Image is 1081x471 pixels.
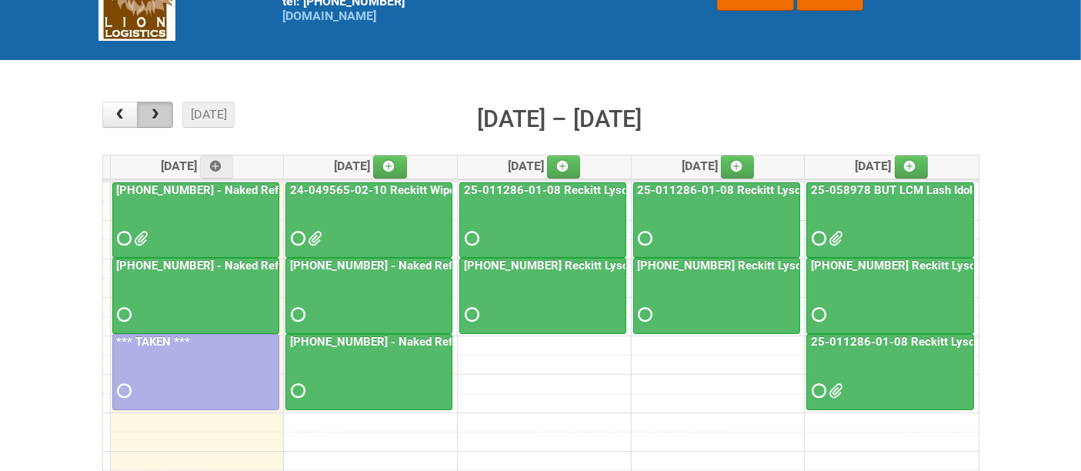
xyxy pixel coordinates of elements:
a: [PHONE_NUMBER] - Naked Reformulation - Mailing 2 [287,259,569,272]
a: [PHONE_NUMBER] - Naked Reformulation Mailing 2 PHOTOS [285,334,452,410]
a: Add an event [373,155,407,179]
a: [PHONE_NUMBER] - Naked Reformulation Mailing 1 [114,183,389,197]
a: Add an event [547,155,581,179]
a: [PHONE_NUMBER] - Naked Reformulation Mailing 1 PHOTOS [112,258,279,334]
span: 24-049565-02-10 - LPF.xlsx 24-049565-02 Stage 3 YBM-237_final.pdf 24-049565-02 Stage 3 SBM-394_fi... [308,233,319,244]
h2: [DATE] – [DATE] [477,102,642,137]
span: Requested [291,233,302,244]
a: 25-011286-01-08 Reckitt Lysol Laundry Scented - BLINDING (hold slot) [635,183,1014,197]
a: [PHONE_NUMBER] - Naked Reformulation Mailing 2 PHOTOS [287,335,609,349]
span: Lion25-055556-01_LABELS_03Oct25.xlsx MOR - 25-055556-01.xlsm G147.png G258.png G369.png M147.png ... [135,233,145,244]
a: [DOMAIN_NAME] [283,8,377,23]
a: Add an event [895,155,929,179]
span: [DATE] [856,159,929,173]
span: Requested [118,233,128,244]
a: 24-049565-02-10 Reckitt Wipes HUT Stages 1-3 [287,183,552,197]
a: [PHONE_NUMBER] Reckitt Lysol Wipes Stage 4 - labeling day [459,258,626,334]
span: Requested [812,386,822,396]
a: [PHONE_NUMBER] - Naked Reformulation - Mailing 2 [285,258,452,334]
span: [DATE] [682,159,755,173]
span: Requested [465,233,475,244]
a: [PHONE_NUMBER] Reckitt Lysol Wipes Stage 4 - labeling day [806,258,974,334]
span: [DATE] [508,159,581,173]
a: 25-058978 BUT LCM Lash Idole US / Retest [806,182,974,259]
span: Requested [639,233,649,244]
span: Requested [291,386,302,396]
a: [PHONE_NUMBER] Reckitt Lysol Wipes Stage 4 - labeling day [633,258,800,334]
span: MDN (2) 25-058978-01-08.xlsx LPF 25-058978-01-08.xlsx CELL 1.pdf CELL 2.pdf CELL 3.pdf CELL 4.pdf... [829,233,839,244]
span: Requested [291,309,302,320]
a: 25-011286-01-08 Reckitt Lysol Laundry Scented - BLINDING (hold slot) [461,183,840,197]
span: Requested [465,309,475,320]
span: [DATE] [161,159,234,173]
a: 24-049565-02-10 Reckitt Wipes HUT Stages 1-3 [285,182,452,259]
span: Requested [118,386,128,396]
span: [DATE] [334,159,407,173]
a: 25-011286-01-08 Reckitt Lysol Laundry Scented [808,335,1069,349]
span: Requested [118,309,128,320]
span: Requested [812,233,822,244]
button: [DATE] [182,102,235,128]
a: 25-058978 BUT LCM Lash Idole US / Retest [808,183,1044,197]
a: 25-011286-01-08 Reckitt Lysol Laundry Scented - BLINDING (hold slot) [633,182,800,259]
a: Add an event [721,155,755,179]
a: 25-011286-01-08 Reckitt Lysol Laundry Scented - BLINDING (hold slot) [459,182,626,259]
a: [PHONE_NUMBER] Reckitt Lysol Wipes Stage 4 - labeling day [461,259,786,272]
a: [PHONE_NUMBER] - Naked Reformulation Mailing 1 PHOTOS [114,259,436,272]
span: 25-011286-01 - MDN (3).xlsx 25-011286-01 - MDN (2).xlsx 25-011286-01-08 - JNF.DOC 25-011286-01 - ... [829,386,839,396]
span: Requested [812,309,822,320]
a: [PHONE_NUMBER] - Naked Reformulation Mailing 1 [112,182,279,259]
span: Requested [639,309,649,320]
a: [PHONE_NUMBER] Reckitt Lysol Wipes Stage 4 - labeling day [635,259,959,272]
a: 25-011286-01-08 Reckitt Lysol Laundry Scented [806,334,974,410]
a: Add an event [200,155,234,179]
